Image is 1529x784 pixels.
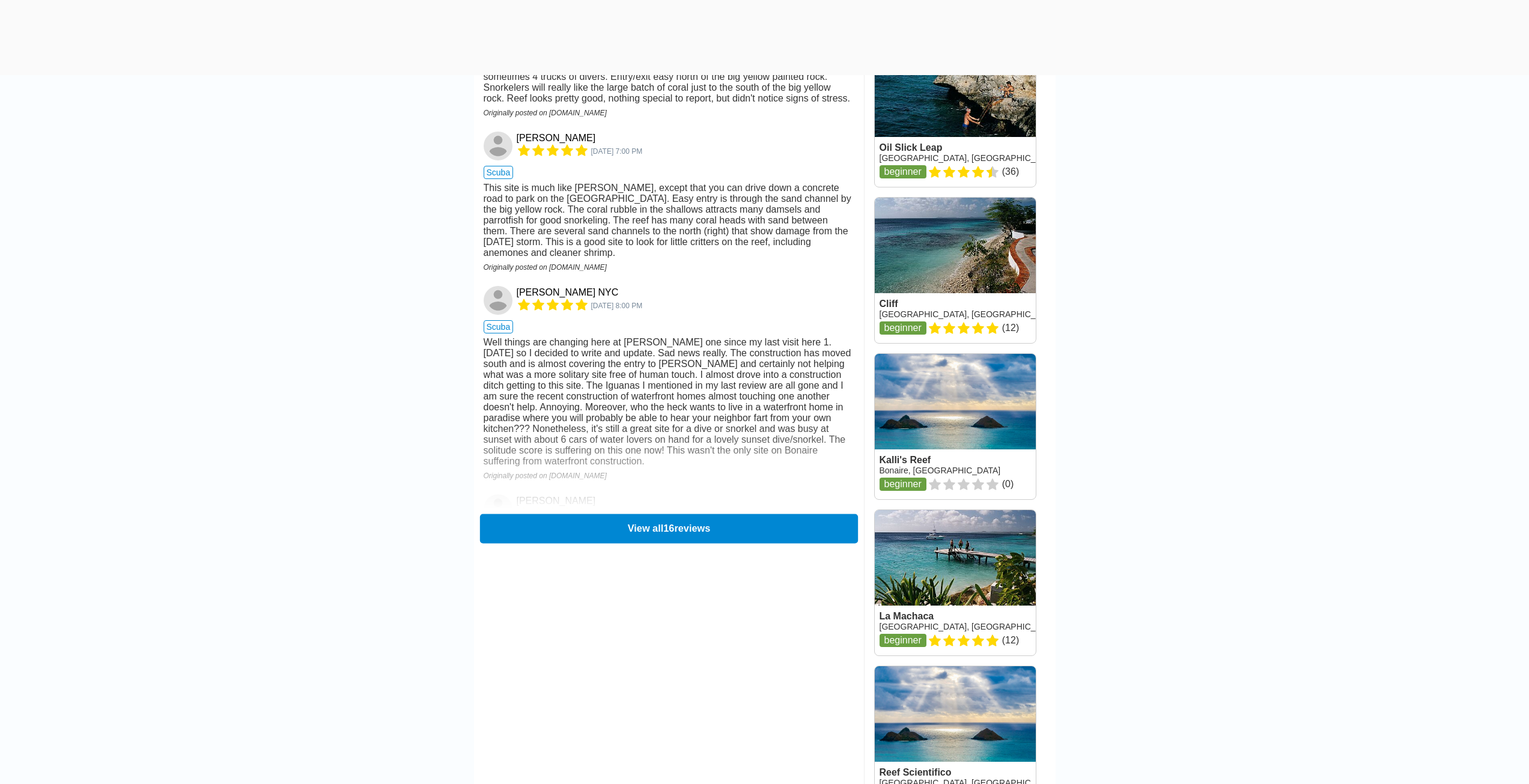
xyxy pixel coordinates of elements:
[484,494,512,523] img: Colleen Haggart
[484,320,514,333] span: scuba
[484,132,512,160] img: Bill K
[880,466,1001,475] a: Bonaire, [GEOGRAPHIC_DATA]
[517,133,596,144] a: [PERSON_NAME]
[484,472,854,480] div: Originally posted on [DOMAIN_NAME]
[484,263,854,272] div: Originally posted on [DOMAIN_NAME]
[517,496,596,506] a: [PERSON_NAME]
[484,109,854,117] div: Originally posted on [DOMAIN_NAME]
[484,286,514,315] a: Jason NYC
[880,622,1059,631] a: [GEOGRAPHIC_DATA], [GEOGRAPHIC_DATA]
[484,183,854,258] div: This site is much like [PERSON_NAME], except that you can drive down a concrete road to park on t...
[484,50,854,104] div: Fun site to dive, with a nice thatched cabana area next to the parking lot, giving really nice sh...
[484,132,514,160] a: Bill K
[484,337,854,467] div: Well things are changing here at [PERSON_NAME] one since my last visit here 1.[DATE] so I decided...
[591,147,643,156] span: 3331
[484,166,514,179] span: scuba
[479,514,857,543] button: View all16reviews
[880,153,1059,163] a: [GEOGRAPHIC_DATA], [GEOGRAPHIC_DATA]
[517,287,619,298] a: [PERSON_NAME] NYC
[591,302,643,310] span: 3165
[484,494,514,523] a: Colleen Haggart
[484,286,512,315] img: Jason NYC
[880,309,1059,319] a: [GEOGRAPHIC_DATA], [GEOGRAPHIC_DATA]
